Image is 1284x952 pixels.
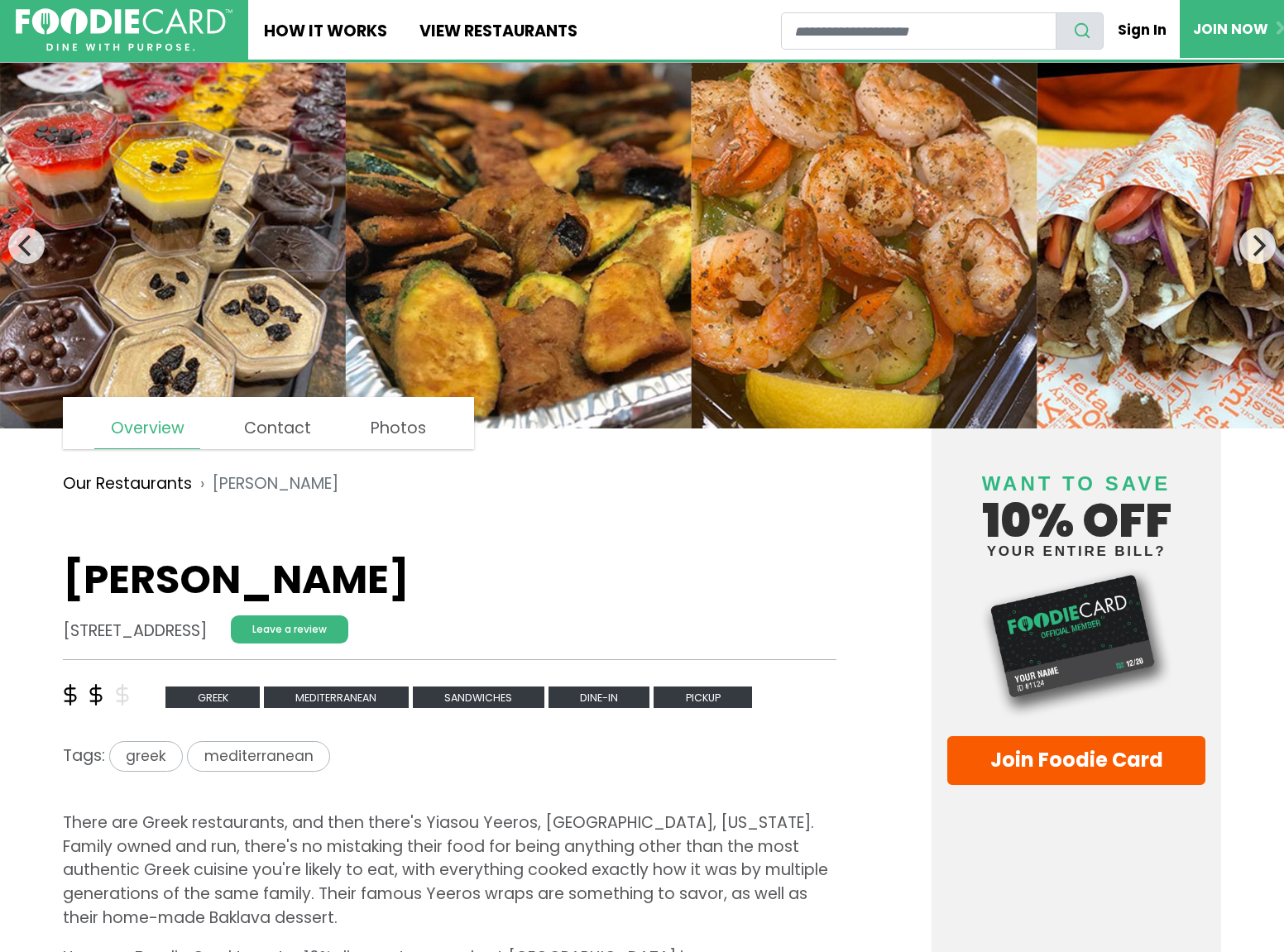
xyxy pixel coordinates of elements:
[187,744,329,767] a: mediterranean
[63,741,836,779] div: Tags:
[549,685,654,707] a: Dine-in
[781,12,1056,50] input: restaurant search
[228,409,327,448] a: Contact
[63,397,474,449] nav: page links
[16,8,232,52] img: FoodieCard; Eat, Drink, Save, Donate
[192,472,338,496] li: [PERSON_NAME]
[947,736,1205,785] a: Join Foodie Card
[413,686,544,709] span: Sandwiches
[165,685,264,707] a: Greek
[1056,12,1104,50] button: search
[355,409,442,448] a: Photos
[947,544,1205,558] small: your entire bill?
[654,686,752,709] span: Pickup
[63,472,192,496] a: Our Restaurants
[105,744,187,767] a: greek
[231,615,348,643] a: Leave a review
[94,409,199,449] a: Overview
[63,811,836,930] p: There are Greek restaurants, and then there's Yiasou Yeeros, [GEOGRAPHIC_DATA], [US_STATE]. Famil...
[1239,227,1276,264] button: Next
[264,686,409,709] span: Mediterranean
[63,460,836,508] nav: breadcrumb
[109,741,183,772] span: greek
[165,686,260,709] span: Greek
[947,452,1205,558] h4: 10% off
[1104,12,1180,48] a: Sign In
[982,472,1171,495] span: Want to save
[947,567,1205,720] img: Foodie Card
[8,227,45,264] button: Previous
[63,620,207,643] address: [STREET_ADDRESS]
[187,741,329,772] span: mediterranean
[63,556,836,604] h1: [PERSON_NAME]
[549,686,650,709] span: Dine-in
[264,685,413,707] a: Mediterranean
[654,685,752,707] a: Pickup
[413,685,549,707] a: Sandwiches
